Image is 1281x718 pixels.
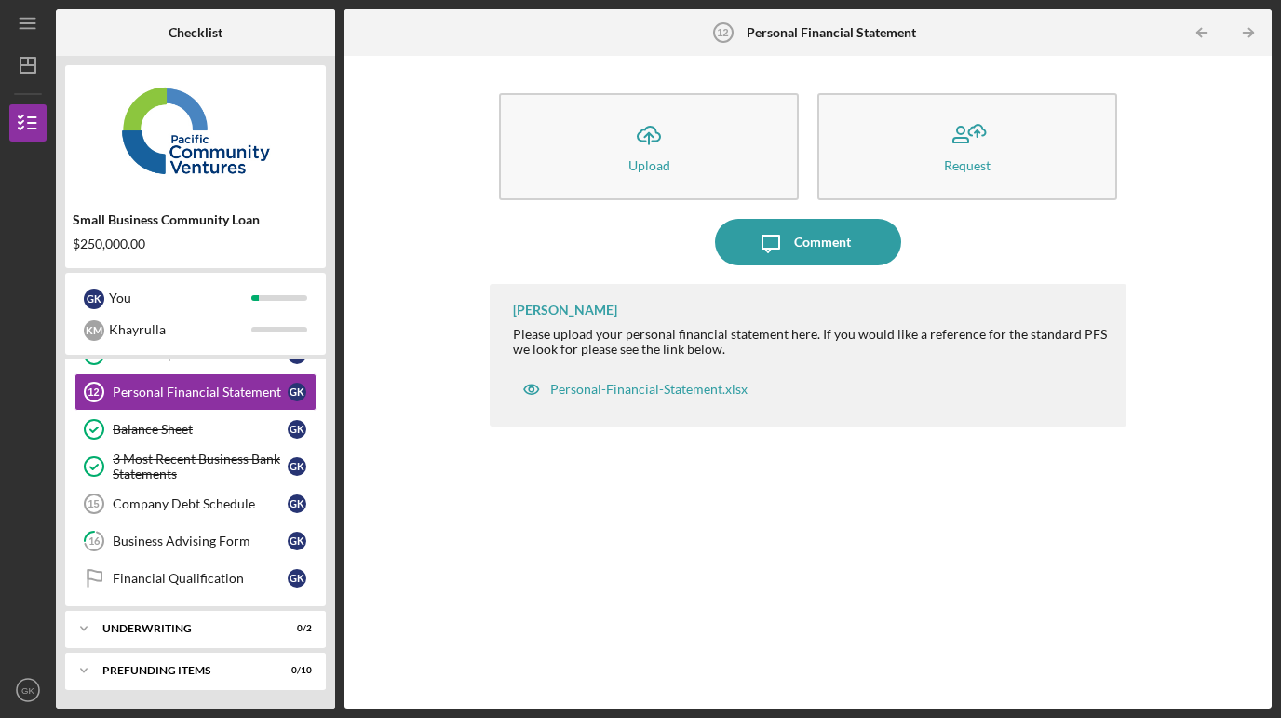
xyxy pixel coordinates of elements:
[113,452,288,481] div: 3 Most Recent Business Bank Statements
[9,671,47,709] button: GK
[944,158,991,172] div: Request
[109,282,251,314] div: You
[102,623,265,634] div: Underwriting
[74,448,317,485] a: 3 Most Recent Business Bank StatementsGK
[88,535,101,548] tspan: 16
[113,534,288,549] div: Business Advising Form
[288,494,306,513] div: G K
[513,327,1107,357] div: Please upload your personal financial statement here. If you would like a reference for the stand...
[65,75,326,186] img: Product logo
[113,422,288,437] div: Balance Sheet
[499,93,799,200] button: Upload
[288,457,306,476] div: G K
[73,212,318,227] div: Small Business Community Loan
[794,219,851,265] div: Comment
[74,373,317,411] a: 12Personal Financial StatementGK
[21,685,34,696] text: GK
[513,371,757,408] button: Personal-Financial-Statement.xlsx
[717,27,728,38] tspan: 12
[113,571,288,586] div: Financial Qualification
[288,532,306,550] div: G K
[113,496,288,511] div: Company Debt Schedule
[88,386,99,398] tspan: 12
[109,314,251,345] div: Khayrulla
[74,522,317,560] a: 16Business Advising FormGK
[84,320,104,341] div: K M
[288,569,306,588] div: G K
[513,303,617,318] div: [PERSON_NAME]
[278,665,312,676] div: 0 / 10
[73,237,318,251] div: $250,000.00
[715,219,901,265] button: Comment
[113,385,288,400] div: Personal Financial Statement
[278,623,312,634] div: 0 / 2
[817,93,1117,200] button: Request
[169,25,222,40] b: Checklist
[628,158,670,172] div: Upload
[288,383,306,401] div: G K
[84,289,104,309] div: G K
[747,25,916,40] b: Personal Financial Statement
[550,382,748,397] div: Personal-Financial-Statement.xlsx
[74,485,317,522] a: 15Company Debt ScheduleGK
[74,411,317,448] a: Balance SheetGK
[288,420,306,439] div: G K
[74,560,317,597] a: Financial QualificationGK
[102,665,265,676] div: Prefunding Items
[88,498,99,509] tspan: 15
